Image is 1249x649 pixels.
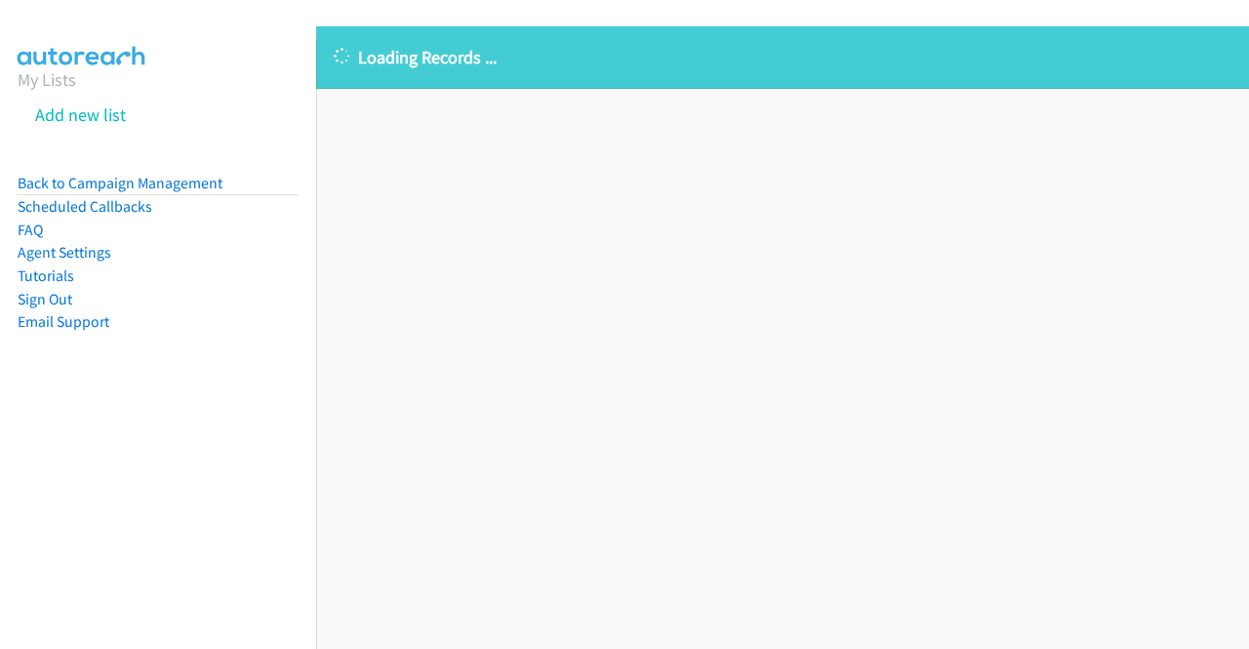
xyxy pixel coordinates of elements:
a: Email Support [18,312,109,331]
a: Tutorials [18,266,74,285]
a: Sign Out [18,290,72,308]
p: Loading Records ... [334,44,1231,70]
a: Add new list [35,103,126,126]
a: Agent Settings [18,243,111,262]
a: My Lists [18,68,76,91]
a: FAQ [18,221,43,239]
a: Scheduled Callbacks [18,197,152,216]
a: Back to Campaign Management [18,174,222,192]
